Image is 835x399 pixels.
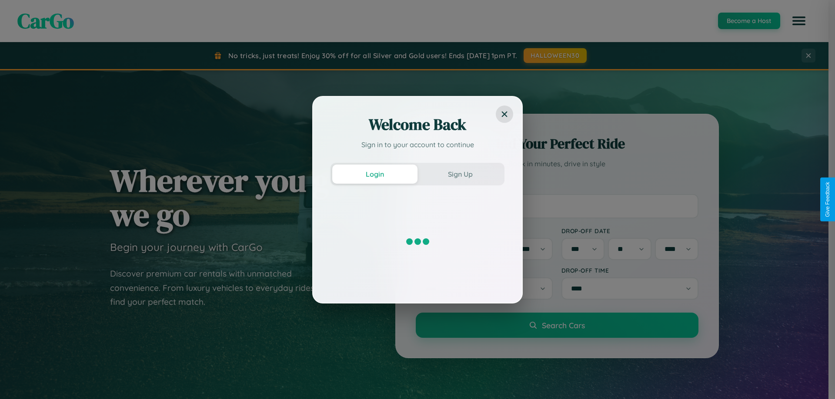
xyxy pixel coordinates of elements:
h2: Welcome Back [331,114,504,135]
button: Login [332,165,417,184]
div: Give Feedback [825,182,831,217]
iframe: Intercom live chat [9,369,30,390]
button: Sign Up [417,165,503,184]
p: Sign in to your account to continue [331,139,504,150]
